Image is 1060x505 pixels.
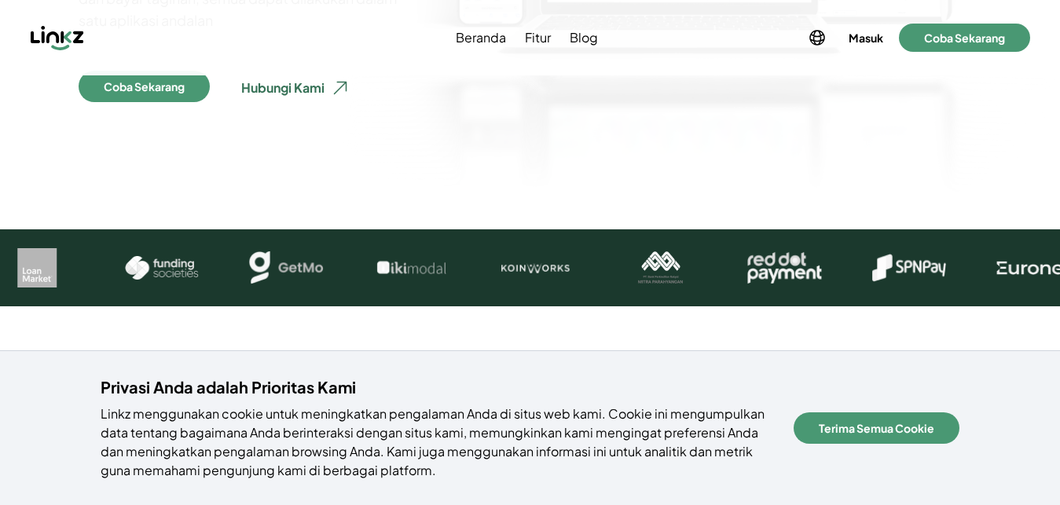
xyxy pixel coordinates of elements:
[101,376,775,398] h4: Privasi Anda adalah Prioritas Kami
[939,248,1014,287] img: spnpay
[525,28,551,47] span: Fitur
[453,28,509,47] a: Beranda
[794,412,959,444] button: Terima Semua Cookie
[229,71,362,105] button: Hubungi Kami
[456,28,506,47] span: Beranda
[565,248,640,287] img: koin works
[79,71,210,102] button: Coba Sekarang
[79,71,210,105] a: Coba Sekarang
[899,24,1030,52] button: Coba Sekarang
[191,248,266,287] img: funding societies
[67,248,141,287] img: loan market
[522,28,554,47] a: Fitur
[31,25,84,50] img: Linkz logo
[690,248,765,287] img: mitra parahyangan
[814,248,889,287] img: reddot
[101,404,775,480] p: Linkz menggunakan cookie untuk meningkatkan pengalaman Anda di situs web kami. Cookie ini mengump...
[845,27,886,49] button: Masuk
[316,248,391,287] img: getmo
[570,28,598,47] span: Blog
[441,248,515,287] img: iki modal
[567,28,601,47] a: Blog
